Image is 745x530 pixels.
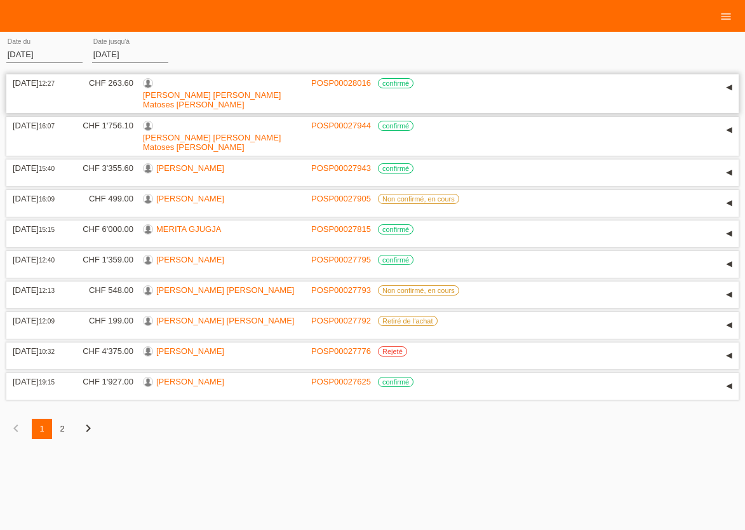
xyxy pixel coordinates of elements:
i: menu [720,10,732,23]
a: [PERSON_NAME] [156,377,224,386]
label: confirmé [378,163,413,173]
div: [DATE] [13,194,64,203]
a: [PERSON_NAME] [156,255,224,264]
a: [PERSON_NAME] [PERSON_NAME] Matoses [PERSON_NAME] [143,133,281,152]
label: confirmé [378,121,413,131]
a: POSP00028016 [311,78,371,88]
div: étendre/coller [720,224,739,243]
label: Non confirmé, en cours [378,194,459,204]
div: CHF 4'375.00 [73,346,133,356]
span: 12:13 [39,287,55,294]
label: Non confirmé, en cours [378,285,459,296]
div: 1 [32,419,52,439]
div: 2 [52,419,72,439]
div: CHF 1'756.10 [73,121,133,130]
a: [PERSON_NAME] [PERSON_NAME] [156,316,294,325]
div: étendre/coller [720,255,739,274]
span: 12:40 [39,257,55,264]
div: CHF 3'355.60 [73,163,133,173]
div: CHF 1'927.00 [73,377,133,386]
a: POSP00027792 [311,316,371,325]
div: étendre/coller [720,346,739,365]
span: 10:32 [39,348,55,355]
label: confirmé [378,377,413,387]
label: Retiré de l‘achat [378,316,438,326]
span: 16:07 [39,123,55,130]
span: 15:15 [39,226,55,233]
label: confirmé [378,224,413,234]
i: chevron_left [8,421,23,436]
div: [DATE] [13,316,64,325]
label: confirmé [378,78,413,88]
a: menu [713,12,739,20]
div: CHF 499.00 [73,194,133,203]
div: étendre/coller [720,121,739,140]
a: [PERSON_NAME] [156,346,224,356]
a: POSP00027905 [311,194,371,203]
a: POSP00027815 [311,224,371,234]
a: POSP00027943 [311,163,371,173]
span: 16:09 [39,196,55,203]
div: étendre/coller [720,377,739,396]
a: [PERSON_NAME] [PERSON_NAME] [156,285,294,295]
div: [DATE] [13,224,64,234]
div: [DATE] [13,255,64,264]
div: CHF 1'359.00 [73,255,133,264]
div: [DATE] [13,121,64,130]
a: POSP00027793 [311,285,371,295]
div: étendre/coller [720,78,739,97]
div: CHF 263.60 [73,78,133,88]
a: POSP00027944 [311,121,371,130]
div: CHF 6'000.00 [73,224,133,234]
a: [PERSON_NAME] [156,194,224,203]
div: étendre/coller [720,163,739,182]
label: confirmé [378,255,413,265]
div: CHF 199.00 [73,316,133,325]
div: étendre/coller [720,316,739,335]
div: étendre/coller [720,194,739,213]
div: étendre/coller [720,285,739,304]
span: 12:09 [39,318,55,325]
div: [DATE] [13,285,64,295]
span: 15:40 [39,165,55,172]
i: chevron_right [81,421,96,436]
a: [PERSON_NAME] [PERSON_NAME] Matoses [PERSON_NAME] [143,90,281,109]
div: [DATE] [13,78,64,88]
div: [DATE] [13,346,64,356]
a: MERITA GJUGJA [156,224,221,234]
a: POSP00027625 [311,377,371,386]
span: 12:27 [39,80,55,87]
div: [DATE] [13,377,64,386]
label: Rejeté [378,346,407,357]
span: 19:15 [39,379,55,386]
div: [DATE] [13,163,64,173]
a: POSP00027776 [311,346,371,356]
div: CHF 548.00 [73,285,133,295]
a: POSP00027795 [311,255,371,264]
a: [PERSON_NAME] [156,163,224,173]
